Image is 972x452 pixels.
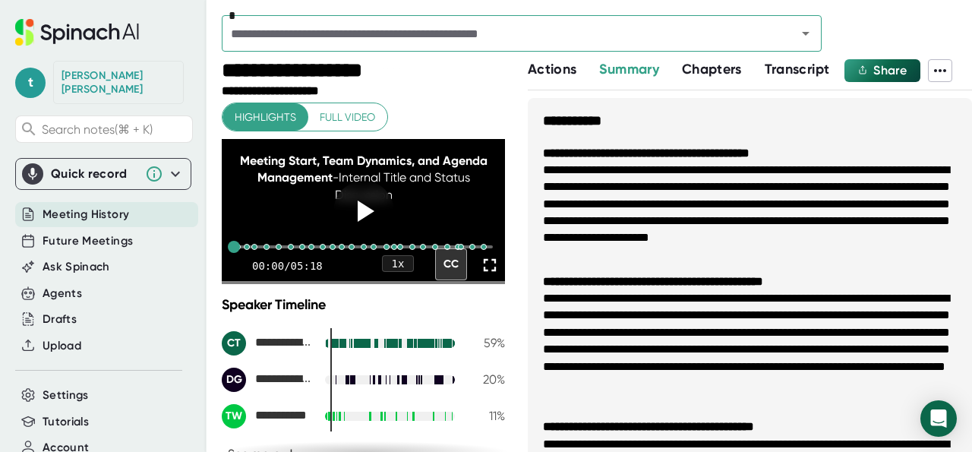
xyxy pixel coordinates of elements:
button: Drafts [43,311,77,328]
div: 00:00 / 05:18 [252,260,323,272]
span: Search notes (⌘ + K) [42,122,188,137]
div: Tara Waudby [222,404,313,428]
div: Open Intercom Messenger [920,400,957,437]
div: CC [435,248,467,280]
span: Chapters [682,61,742,77]
div: Speaker Timeline [222,296,505,313]
span: Actions [528,61,576,77]
div: CT [222,331,246,356]
span: Share [873,63,907,77]
button: Tutorials [43,413,89,431]
button: Summary [599,59,658,80]
div: Christian Talbot [222,331,313,356]
div: DG [222,368,246,392]
button: Agents [43,285,82,302]
div: TW [222,404,246,428]
div: 59 % [467,336,505,350]
span: Summary [599,61,658,77]
div: 11 % [467,409,505,423]
button: Settings [43,387,89,404]
div: - Internal Title and Status Discussion [236,153,491,204]
button: Share [844,59,920,82]
span: Transcript [765,61,830,77]
span: t [15,68,46,98]
button: Ask Spinach [43,258,110,276]
div: Quick record [51,166,137,182]
button: Future Meetings [43,232,133,250]
span: Meeting Start, Team Dynamics, and Agenda Management [240,153,488,185]
span: Full video [320,108,375,127]
button: Full video [308,103,387,131]
div: Tara Waudby [62,69,175,96]
button: Meeting History [43,206,129,223]
div: 1 x [382,255,414,272]
button: Chapters [682,59,742,80]
div: Dr. Nicole Grimes [222,368,313,392]
span: Highlights [235,108,296,127]
button: Transcript [765,59,830,80]
button: Actions [528,59,576,80]
div: Quick record [22,159,185,189]
button: Open [795,23,816,44]
div: 20 % [467,372,505,387]
button: Upload [43,337,81,355]
button: Highlights [222,103,308,131]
